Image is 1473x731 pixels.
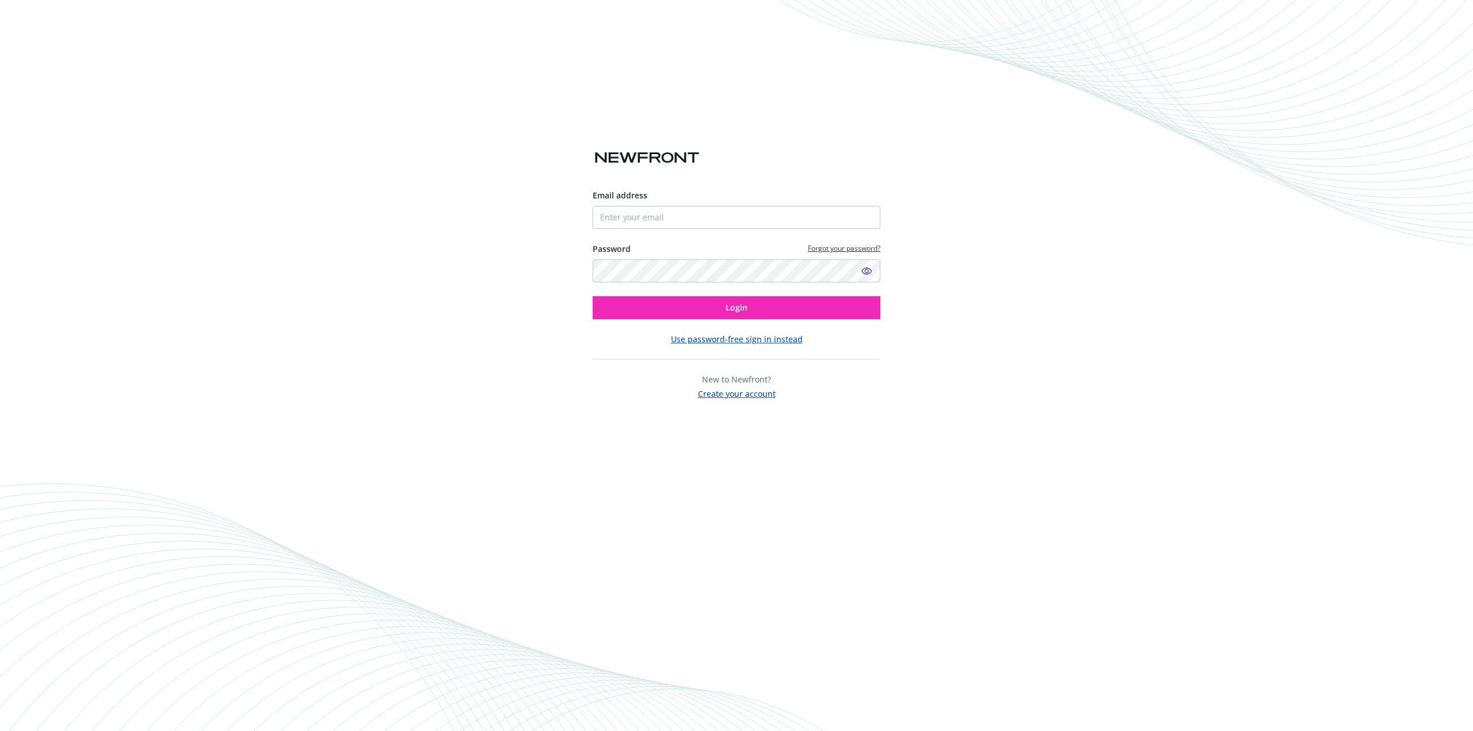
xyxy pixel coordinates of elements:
[808,243,880,253] a: Forgot your password?
[702,374,771,385] span: New to Newfront?
[593,190,647,201] span: Email address
[860,264,873,278] a: Show password
[593,259,880,282] input: Enter your password
[593,243,631,255] label: Password
[593,206,880,229] input: Enter your email
[593,296,880,319] button: Login
[726,302,747,313] span: Login
[671,333,803,345] button: Use password-free sign in instead
[698,385,776,400] button: Create your account
[593,148,701,168] img: Newfront logo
